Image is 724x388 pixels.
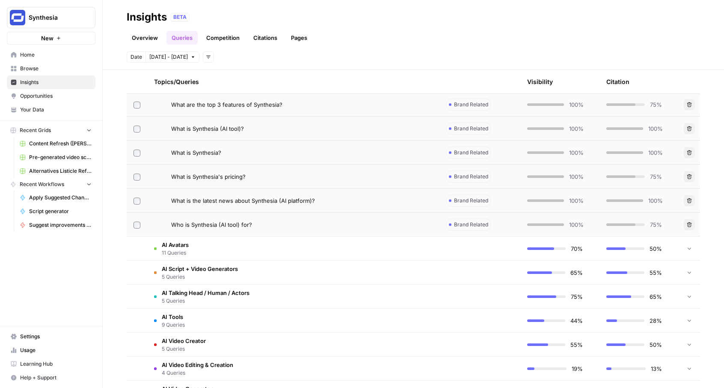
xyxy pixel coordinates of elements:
a: Script generator [16,205,95,218]
span: 65% [570,268,583,277]
span: AI Video Editing & Creation [162,361,233,369]
span: What is Synthesia? [171,148,221,157]
span: 70% [571,244,583,253]
span: 100% [569,100,583,109]
span: 75% [650,172,662,181]
span: AI Video Creator [162,337,206,345]
a: Alternatives Listicle Refresh [16,164,95,178]
span: 50% [650,244,662,253]
span: AI Avatars [162,241,189,249]
span: 13% [651,364,662,373]
a: Apply Suggested Changes - Fork [16,191,95,205]
span: Content Refresh ([PERSON_NAME]'s edit) [29,140,92,147]
span: Usage [20,346,92,354]
span: What is Synthesia (AI tool)? [171,124,244,133]
span: Apply Suggested Changes - Fork [29,194,92,202]
span: Brand Related [454,125,488,132]
span: 100% [648,196,662,205]
span: 55% [650,268,662,277]
span: Script generator [29,208,92,215]
span: 100% [569,124,583,133]
span: 65% [650,292,662,301]
span: 75% [650,220,662,229]
span: Help + Support [20,374,92,382]
span: 55% [570,340,583,349]
span: Brand Related [454,149,488,156]
a: Insights [7,75,95,89]
a: Citations [248,31,282,45]
span: Brand Related [454,197,488,205]
span: Learning Hub [20,360,92,368]
span: 44% [570,316,583,325]
span: New [41,34,53,42]
a: Pages [286,31,312,45]
a: Content Refresh ([PERSON_NAME]'s edit) [16,137,95,150]
button: New [7,32,95,45]
span: What is Synthesia's pricing? [171,172,246,181]
span: AI Script + Video Generators [162,265,238,273]
span: Brand Related [454,101,488,108]
a: Queries [166,31,198,45]
span: Settings [20,333,92,340]
span: Pre-generated video scripts [29,153,92,161]
span: AI Talking Head / Human / Actors [162,289,249,297]
span: 100% [569,196,583,205]
span: 11 Queries [162,249,189,257]
span: [DATE] - [DATE] [149,53,188,61]
span: 5 Queries [162,297,249,305]
div: Visibility [527,78,553,86]
img: Synthesia Logo [10,10,25,25]
span: 5 Queries [162,345,206,353]
span: Who is Synthesia (AI tool) for? [171,220,252,229]
span: Browse [20,65,92,72]
button: Workspace: Synthesia [7,7,95,28]
div: Citation [606,70,629,93]
span: Suggest improvements ([PERSON_NAME]'s edit) [29,221,92,229]
a: Browse [7,62,95,75]
span: 100% [648,124,662,133]
a: Opportunities [7,89,95,103]
span: Your Data [20,106,92,114]
span: Recent Workflows [20,180,64,188]
span: 5 Queries [162,273,238,281]
span: 100% [569,148,583,157]
span: 50% [650,340,662,349]
a: Competition [201,31,245,45]
a: Home [7,48,95,62]
span: Alternatives Listicle Refresh [29,167,92,175]
span: 19% [572,364,583,373]
button: Recent Workflows [7,178,95,191]
button: [DATE] - [DATE] [145,51,199,63]
span: 75% [571,292,583,301]
span: Brand Related [454,221,488,229]
a: Settings [7,330,95,343]
button: Help + Support [7,371,95,385]
a: Learning Hub [7,357,95,371]
div: Insights [127,10,167,24]
span: Opportunities [20,92,92,100]
span: Date [131,53,142,61]
a: Usage [7,343,95,357]
div: BETA [170,13,190,21]
span: Insights [20,78,92,86]
div: Topics/Queries [154,70,432,93]
span: Brand Related [454,173,488,180]
span: What are the top 3 features of Synthesia? [171,100,282,109]
span: Recent Grids [20,126,51,134]
span: 100% [569,172,583,181]
span: 9 Queries [162,321,185,329]
a: Pre-generated video scripts [16,150,95,164]
a: Suggest improvements ([PERSON_NAME]'s edit) [16,218,95,232]
span: 28% [650,316,662,325]
span: Home [20,51,92,59]
span: AI Tools [162,313,185,321]
span: 100% [569,220,583,229]
a: Overview [127,31,163,45]
span: 100% [648,148,662,157]
span: 75% [650,100,662,109]
span: 4 Queries [162,369,233,377]
a: Your Data [7,103,95,117]
button: Recent Grids [7,124,95,137]
span: What is the latest news about Synthesia (AI platform)? [171,196,315,205]
span: Synthesia [29,13,80,22]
